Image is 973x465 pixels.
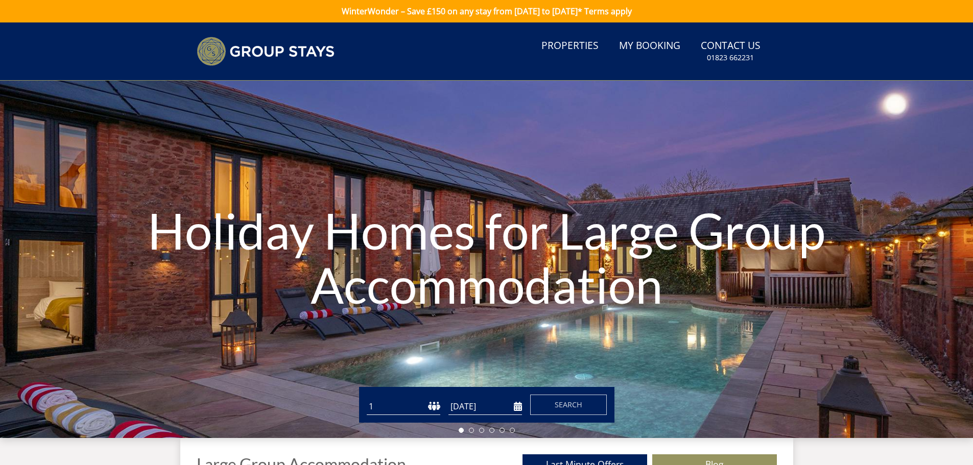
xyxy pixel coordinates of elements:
a: Contact Us01823 662231 [697,35,765,68]
span: Search [555,400,582,409]
input: Arrival Date [448,398,522,415]
small: 01823 662231 [707,53,754,63]
h1: Holiday Homes for Large Group Accommodation [146,183,827,332]
button: Search [530,395,607,415]
a: My Booking [615,35,684,58]
a: Properties [537,35,603,58]
img: Group Stays [197,37,335,66]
